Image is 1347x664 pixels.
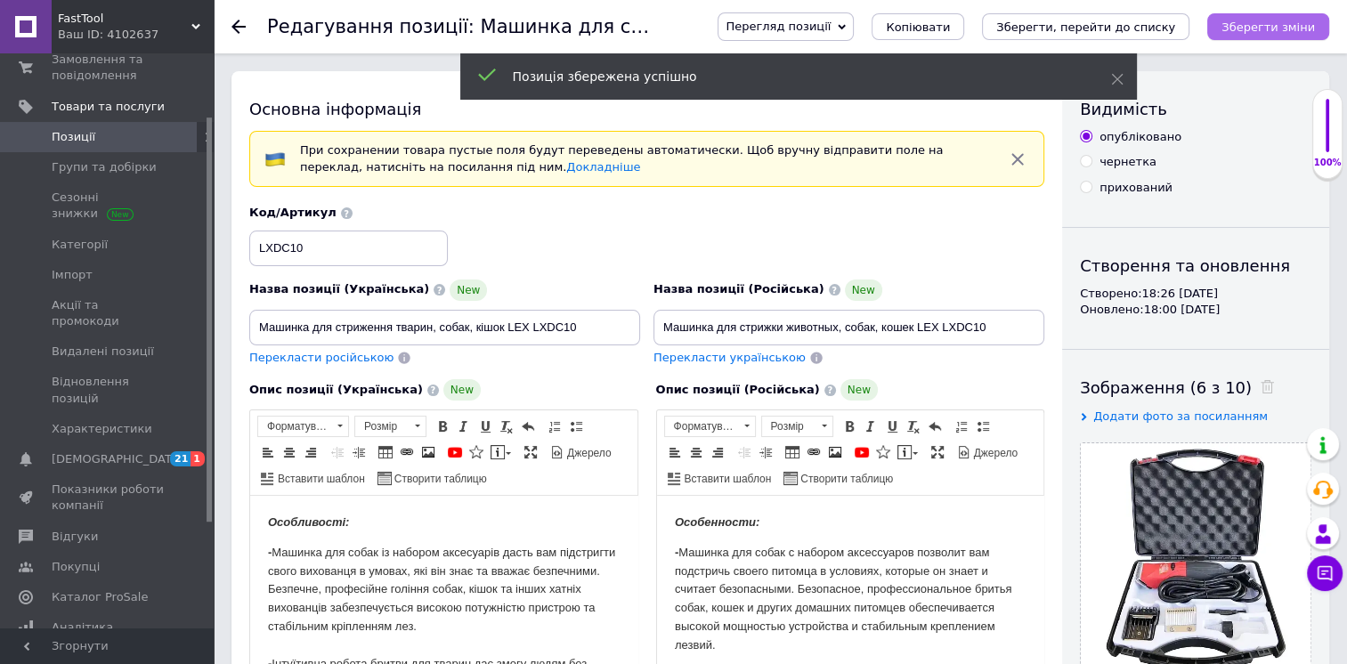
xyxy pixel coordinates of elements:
[18,50,21,63] strong: -
[52,589,148,605] span: Каталог ProSale
[708,442,727,462] a: По правому краю
[52,267,93,283] span: Імпорт
[513,68,1067,85] div: Позиція збережена успішно
[52,52,165,84] span: Замовлення та повідомлення
[873,442,893,462] a: Вставити іконку
[886,20,950,34] span: Копіювати
[52,344,154,360] span: Видалені позиції
[1307,555,1343,591] button: Чат з покупцем
[1080,302,1311,318] div: Оновлено: 18:00 [DATE]
[58,11,191,27] span: FastTool
[52,451,183,467] span: [DEMOGRAPHIC_DATA]
[375,468,490,488] a: Створити таблицю
[734,442,754,462] a: Зменшити відступ
[1221,20,1315,34] i: Зберегти зміни
[18,20,99,33] em: Особливості:
[18,161,21,174] strong: -
[1100,154,1156,170] div: чернетка
[52,559,100,575] span: Покупці
[1080,98,1311,120] div: Видимість
[475,417,495,436] a: Підкреслений (Ctrl+U)
[756,442,775,462] a: Збільшити відступ
[656,383,820,396] span: Опис позиції (Російська)
[861,417,880,436] a: Курсив (Ctrl+I)
[548,442,614,462] a: Джерело
[825,442,845,462] a: Зображення
[564,446,612,461] span: Джерело
[653,351,806,364] span: Перекласти українською
[804,442,824,462] a: Вставити/Редагувати посилання (Ctrl+L)
[664,416,756,437] a: Форматування
[761,416,833,437] a: Розмір
[52,190,165,222] span: Сезонні знижки
[355,417,409,436] span: Розмір
[904,417,923,436] a: Видалити форматування
[52,99,165,115] span: Товари та послуги
[653,282,824,296] span: Назва позиції (Російська)
[397,442,417,462] a: Вставити/Редагувати посилання (Ctrl+L)
[971,446,1018,461] span: Джерело
[845,279,882,301] span: New
[258,417,331,436] span: Форматування
[52,619,113,636] span: Аналітика
[52,421,152,437] span: Характеристики
[1080,377,1311,399] div: Зображення (6 з 10)
[488,442,514,462] a: Вставити повідомлення
[267,16,1062,37] h1: Редагування позиції: Машинка для стриження тварин, собак, кішок LEX LXDC10
[300,143,943,174] span: При сохранении товара пустые поля будут переведены автоматически. Щоб вручну відправити поле на п...
[52,159,157,175] span: Групи та добірки
[1093,409,1268,423] span: Додати фото за посиланням
[762,417,816,436] span: Розмір
[497,417,516,436] a: Видалити форматування
[249,98,1044,120] div: Основна інформація
[686,442,706,462] a: По центру
[58,27,214,43] div: Ваш ID: 4102637
[682,472,772,487] span: Вставити шаблон
[665,468,775,488] a: Вставити шаблон
[170,451,191,466] span: 21
[566,417,586,436] a: Вставити/видалити маркований список
[52,129,95,145] span: Позиції
[521,442,540,462] a: Максимізувати
[467,442,486,462] a: Вставити іконку
[954,442,1021,462] a: Джерело
[275,472,365,487] span: Вставити шаблон
[518,417,538,436] a: Повернути (Ctrl+Z)
[1312,89,1343,179] div: 100% Якість заповнення
[454,417,474,436] a: Курсив (Ctrl+I)
[982,13,1189,40] button: Зберегти, перейти до списку
[840,417,859,436] a: Жирний (Ctrl+B)
[781,468,896,488] a: Створити таблицю
[1100,180,1173,196] div: прихований
[726,20,831,33] span: Перегляд позиції
[798,472,893,487] span: Створити таблицю
[925,417,945,436] a: Повернути (Ctrl+Z)
[433,417,452,436] a: Жирний (Ctrl+B)
[249,206,337,219] span: Код/Артикул
[852,442,872,462] a: Додати відео з YouTube
[1313,157,1342,169] div: 100%
[665,417,738,436] span: Форматування
[18,179,21,192] strong: -
[566,160,640,174] a: Докладніше
[52,297,165,329] span: Акції та промокоди
[301,442,321,462] a: По правому краю
[231,20,246,34] div: Повернутися назад
[249,383,423,396] span: Опис позиції (Українська)
[418,442,438,462] a: Зображення
[392,472,487,487] span: Створити таблицю
[349,442,369,462] a: Збільшити відступ
[665,442,685,462] a: По лівому краю
[258,468,368,488] a: Вставити шаблон
[280,442,299,462] a: По центру
[783,442,802,462] a: Таблиця
[18,48,369,307] p: Машинка для собак із набором аксесуарів дасть вам підстригти свого вихованця в умовах, які він зн...
[328,442,347,462] a: Зменшити відступ
[258,442,278,462] a: По лівому краю
[191,451,205,466] span: 1
[882,417,902,436] a: Підкреслений (Ctrl+U)
[376,442,395,462] a: Таблиця
[52,374,165,406] span: Відновлення позицій
[973,417,993,436] a: Вставити/видалити маркований список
